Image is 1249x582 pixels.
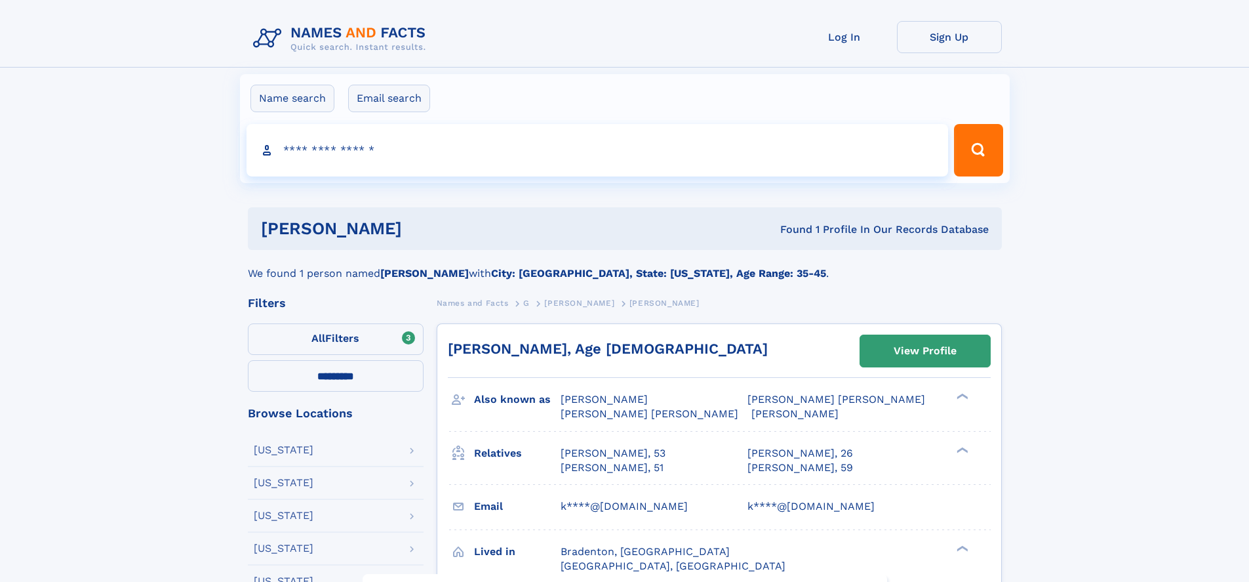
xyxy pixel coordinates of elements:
[544,295,614,311] a: [PERSON_NAME]
[561,461,664,475] a: [PERSON_NAME], 51
[254,543,313,554] div: [US_STATE]
[792,21,897,53] a: Log In
[561,393,648,405] span: [PERSON_NAME]
[248,297,424,309] div: Filters
[954,124,1002,177] button: Search Button
[474,541,561,563] h3: Lived in
[248,323,424,355] label: Filters
[544,299,614,308] span: [PERSON_NAME]
[491,267,826,280] b: City: [GEOGRAPHIC_DATA], State: [US_STATE], Age Range: 35-45
[561,407,738,420] span: [PERSON_NAME] [PERSON_NAME]
[561,560,785,572] span: [GEOGRAPHIC_DATA], [GEOGRAPHIC_DATA]
[254,478,313,488] div: [US_STATE]
[629,299,700,308] span: [PERSON_NAME]
[254,510,313,521] div: [US_STATE]
[448,341,768,357] a: [PERSON_NAME], Age [DEMOGRAPHIC_DATA]
[591,222,989,237] div: Found 1 Profile In Our Records Database
[953,544,969,552] div: ❯
[860,335,990,367] a: View Profile
[747,461,853,475] a: [PERSON_NAME], 59
[248,250,1002,281] div: We found 1 person named with .
[894,336,957,366] div: View Profile
[561,545,730,558] span: Bradenton, [GEOGRAPHIC_DATA]
[348,85,430,112] label: Email search
[751,407,839,420] span: [PERSON_NAME]
[561,446,665,461] a: [PERSON_NAME], 53
[247,124,949,177] input: search input
[311,332,325,344] span: All
[380,267,469,280] b: [PERSON_NAME]
[254,445,313,455] div: [US_STATE]
[953,446,969,454] div: ❯
[248,407,424,419] div: Browse Locations
[437,295,509,311] a: Names and Facts
[261,220,591,237] h1: [PERSON_NAME]
[523,295,530,311] a: G
[953,392,969,401] div: ❯
[474,495,561,518] h3: Email
[474,388,561,411] h3: Also known as
[250,85,334,112] label: Name search
[523,299,530,308] span: G
[897,21,1002,53] a: Sign Up
[474,442,561,465] h3: Relatives
[747,393,925,405] span: [PERSON_NAME] [PERSON_NAME]
[248,21,437,56] img: Logo Names and Facts
[747,446,853,461] a: [PERSON_NAME], 26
